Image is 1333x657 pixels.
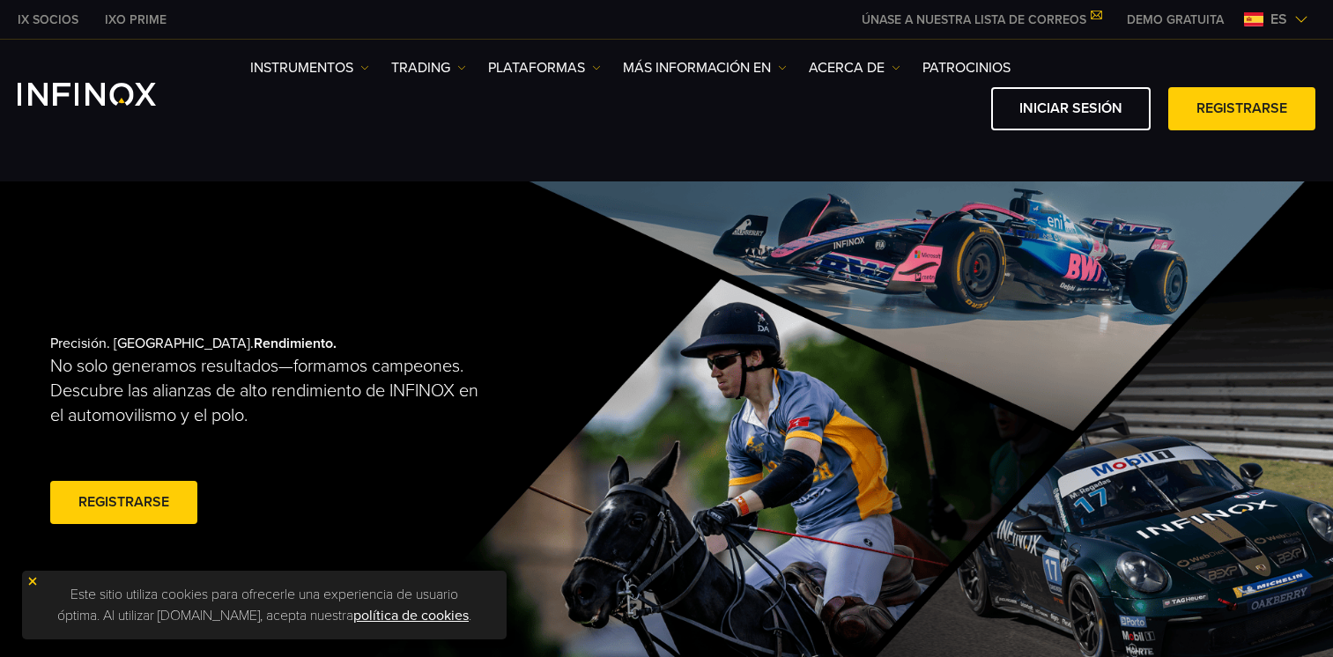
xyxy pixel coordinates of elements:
[623,57,787,78] a: Más información en
[922,57,1011,78] a: Patrocinios
[31,579,498,631] p: Este sitio utiliza cookies para ofrecerle una experiencia de usuario óptima. Al utilizar [DOMAIN_...
[250,57,369,78] a: Instrumentos
[1263,9,1294,30] span: es
[991,87,1151,130] a: Iniciar sesión
[50,481,197,524] a: Registrarse
[18,83,197,106] a: INFINOX Logo
[254,335,337,352] strong: Rendimiento.
[809,57,900,78] a: ACERCA DE
[26,575,39,587] img: yellow close icon
[353,607,469,624] a: política de cookies
[848,12,1114,27] a: ÚNASE A NUESTRA LISTA DE CORREOS
[4,11,92,29] a: INFINOX
[488,57,601,78] a: PLATAFORMAS
[50,306,605,557] div: Precisión. [GEOGRAPHIC_DATA].
[1168,87,1315,130] a: Registrarse
[391,57,466,78] a: TRADING
[92,11,180,29] a: INFINOX
[50,354,494,428] p: No solo generamos resultados—formamos campeones. Descubre las alianzas de alto rendimiento de INF...
[1114,11,1237,29] a: INFINOX MENU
